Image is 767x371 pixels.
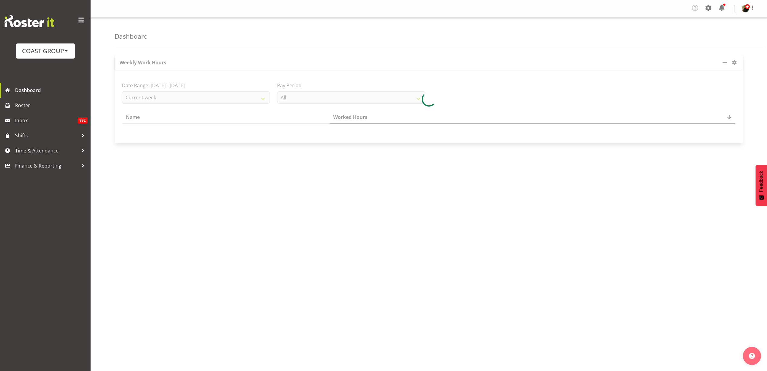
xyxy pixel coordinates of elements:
[115,33,148,40] h4: Dashboard
[5,15,54,27] img: Rosterit website logo
[15,116,78,125] span: Inbox
[78,117,88,123] span: 992
[15,101,88,110] span: Roster
[749,353,755,359] img: help-xxl-2.png
[22,46,69,56] div: COAST GROUP
[756,165,767,206] button: Feedback - Show survey
[15,86,88,95] span: Dashboard
[15,131,78,140] span: Shifts
[15,146,78,155] span: Time & Attendance
[759,171,764,192] span: Feedback
[742,5,749,12] img: micah-hetrick73ebaf9e9aacd948a3fc464753b70555.png
[15,161,78,170] span: Finance & Reporting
